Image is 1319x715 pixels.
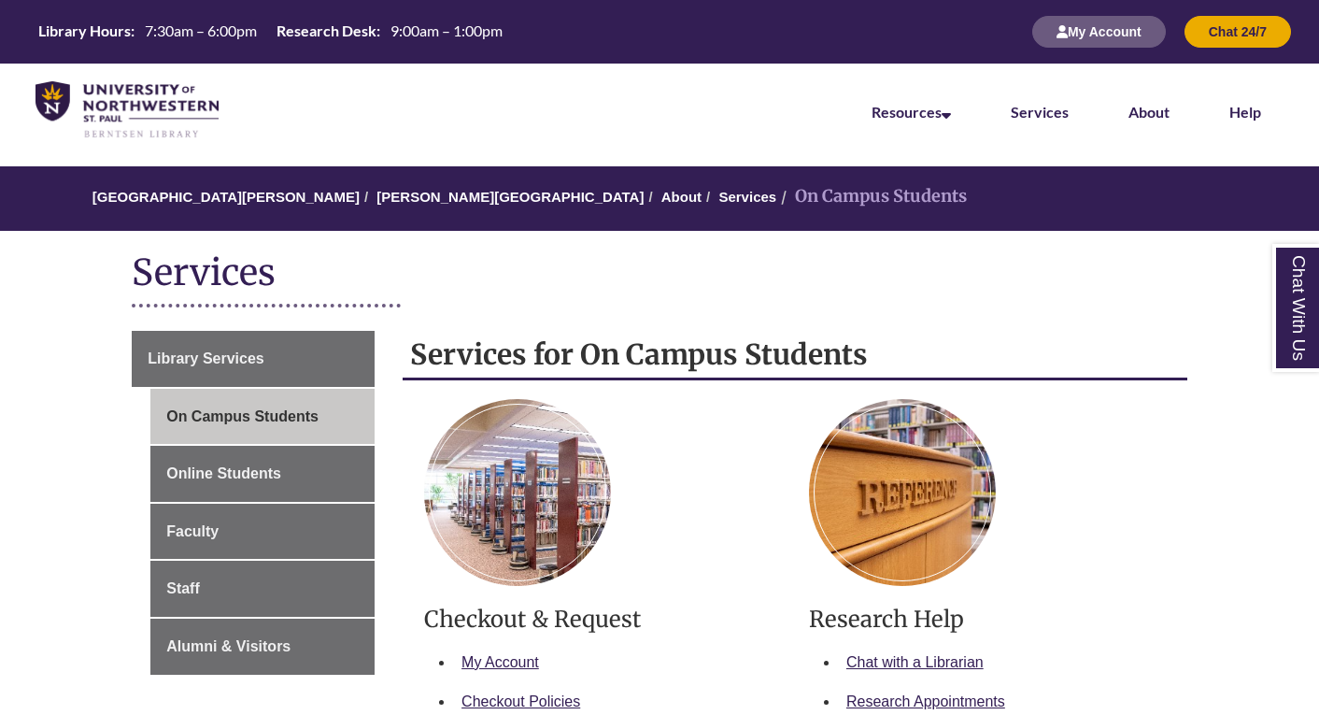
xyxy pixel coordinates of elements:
a: Checkout Policies [461,694,580,709]
a: My Account [1032,23,1166,39]
a: Services [1011,103,1069,121]
a: Alumni & Visitors [150,619,375,675]
h3: Checkout & Request [424,605,781,634]
img: UNWSP Library Logo [35,81,219,139]
th: Research Desk: [269,21,383,41]
h1: Services [132,250,1187,299]
button: Chat 24/7 [1184,16,1291,48]
span: Library Services [148,350,264,366]
h3: Research Help [809,605,1166,634]
h2: Services for On Campus Students [403,331,1187,380]
a: Staff [150,561,375,617]
a: Help [1229,103,1261,121]
a: Online Students [150,446,375,502]
a: On Campus Students [150,389,375,445]
a: Faculty [150,504,375,560]
a: Chat 24/7 [1184,23,1291,39]
a: My Account [461,654,539,670]
a: Resources [872,103,951,121]
a: Hours Today [31,21,510,43]
li: On Campus Students [776,183,967,210]
a: About [1128,103,1170,121]
table: Hours Today [31,21,510,41]
a: Library Services [132,331,375,387]
a: Research Appointments [846,694,1005,709]
a: [PERSON_NAME][GEOGRAPHIC_DATA] [376,189,644,205]
a: Chat with a Librarian [846,654,984,670]
a: [GEOGRAPHIC_DATA][PERSON_NAME] [92,189,360,205]
span: 7:30am – 6:00pm [145,21,257,39]
a: About [661,189,702,205]
button: My Account [1032,16,1166,48]
th: Library Hours: [31,21,137,41]
a: Services [718,189,776,205]
div: Guide Page Menu [132,331,375,675]
span: 9:00am – 1:00pm [390,21,503,39]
